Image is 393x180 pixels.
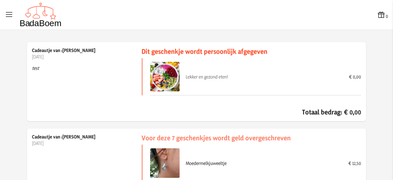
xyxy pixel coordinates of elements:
[32,140,142,146] p: [DATE]
[32,54,142,60] p: [DATE]
[150,62,180,91] img: Lekker en gezond eten!
[186,74,343,80] div: Lekker en gezond eten!
[32,47,142,54] p: Cadeautje van :[PERSON_NAME]
[32,134,142,140] p: Cadeautje van :[PERSON_NAME]
[186,160,342,166] div: Moedermelkjuweeltje
[20,2,62,27] img: Badaboem
[32,60,142,76] p: test
[142,134,361,142] h3: Voor deze 7 geschenkjes wordt geld overgeschreven
[142,47,361,56] h3: Dit geschenkje wordt persoonlijk afgegeven
[348,160,361,166] div: € 12,50
[150,148,180,178] img: Moedermelkjuweeltje
[142,108,361,116] p: Totaal bedrag: € 0,00
[349,74,361,80] div: € 0,00
[377,10,388,19] button: 0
